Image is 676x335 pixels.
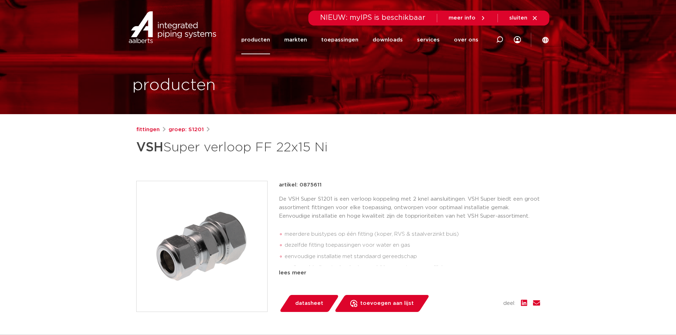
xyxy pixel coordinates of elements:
[169,125,204,134] a: groep: S1201
[136,141,163,154] strong: VSH
[449,15,486,21] a: meer info
[137,181,267,312] img: Product Image for VSH Super verloop FF 22x15 Ni
[509,15,527,21] span: sluiten
[285,240,540,251] li: dezelfde fitting toepassingen voor water en gas
[279,195,540,220] p: De VSH Super S1201 is een verloop koppeling met 2 knel aansluitingen. VSH Super biedt een groot a...
[284,26,307,54] a: markten
[285,229,540,240] li: meerdere buistypes op één fitting (koper, RVS & staalverzinkt buis)
[514,26,521,54] div: my IPS
[373,26,403,54] a: downloads
[503,299,515,308] span: deel:
[449,15,476,21] span: meer info
[360,298,414,309] span: toevoegen aan lijst
[136,137,403,158] h1: Super verloop FF 22x15 Ni
[132,74,216,97] h1: producten
[321,26,358,54] a: toepassingen
[509,15,538,21] a: sluiten
[279,295,339,312] a: datasheet
[285,251,540,262] li: eenvoudige installatie met standaard gereedschap
[285,262,540,274] li: snelle verbindingstechnologie waarbij her-montage mogelijk is
[279,181,321,189] p: artikel: 0875611
[279,269,540,277] div: lees meer
[417,26,440,54] a: services
[295,298,323,309] span: datasheet
[136,125,160,134] a: fittingen
[241,26,478,54] nav: Menu
[320,14,425,21] span: NIEUW: myIPS is beschikbaar
[241,26,270,54] a: producten
[454,26,478,54] a: over ons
